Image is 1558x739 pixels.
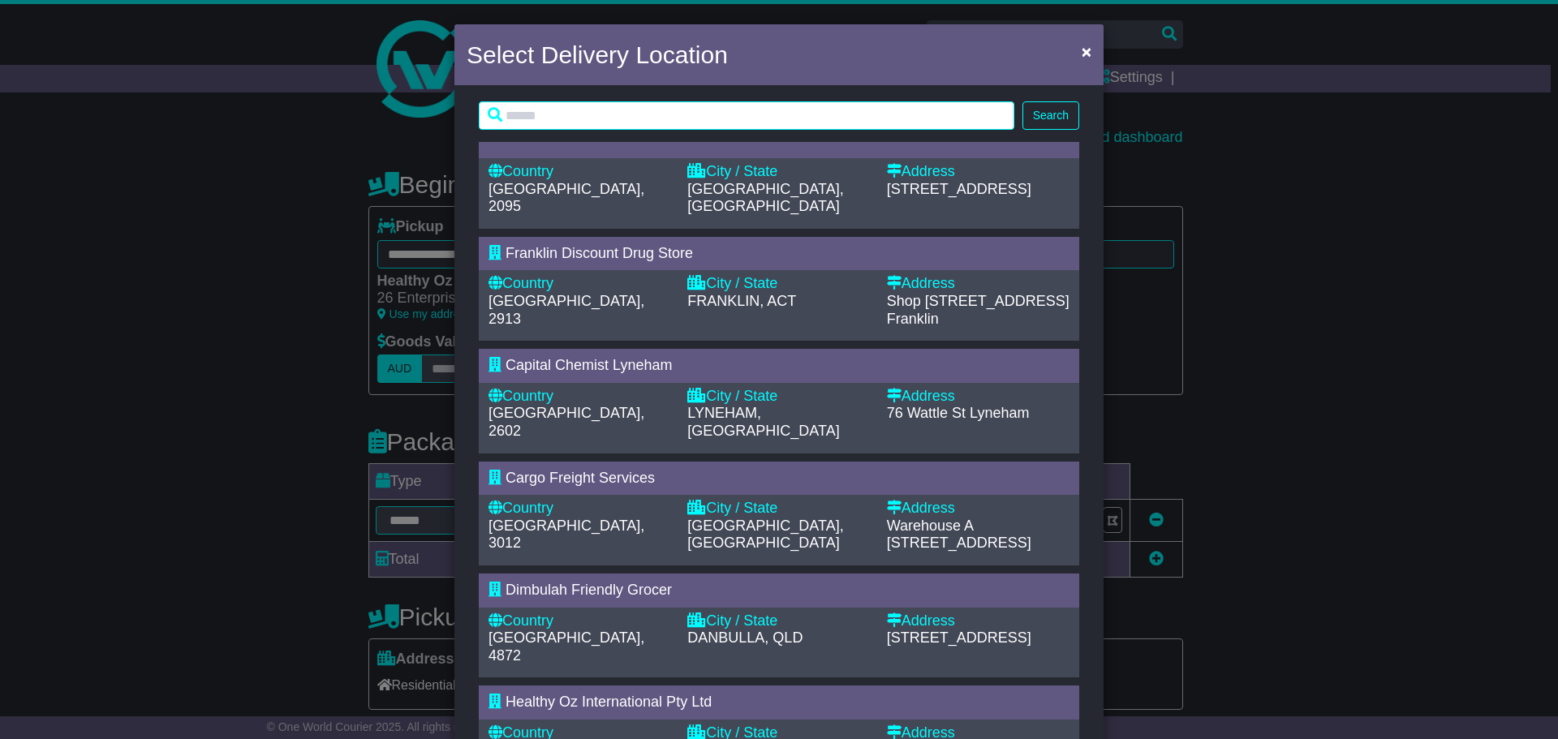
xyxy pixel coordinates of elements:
[1022,101,1079,130] button: Search
[887,181,1031,197] span: [STREET_ADDRESS]
[887,388,1070,406] div: Address
[488,518,644,552] span: [GEOGRAPHIC_DATA], 3012
[687,629,803,646] span: DANBULLA, QLD
[506,245,693,261] span: Franklin Discount Drug Store
[687,388,870,406] div: City / State
[687,518,843,552] span: [GEOGRAPHIC_DATA], [GEOGRAPHIC_DATA]
[687,612,870,630] div: City / State
[687,163,870,181] div: City / State
[887,163,1070,181] div: Address
[488,293,644,327] span: [GEOGRAPHIC_DATA], 2913
[887,405,966,421] span: 76 Wattle St
[970,405,1029,421] span: Lyneham
[687,275,870,293] div: City / State
[887,311,939,327] span: Franklin
[887,275,1070,293] div: Address
[687,293,796,309] span: FRANKLIN, ACT
[506,357,672,373] span: Capital Chemist Lyneham
[887,535,1031,551] span: [STREET_ADDRESS]
[887,629,1031,646] span: [STREET_ADDRESS]
[506,582,672,598] span: Dimbulah Friendly Grocer
[1074,35,1100,68] button: Close
[887,612,1070,630] div: Address
[887,500,1070,518] div: Address
[1082,42,1091,61] span: ×
[506,470,655,486] span: Cargo Freight Services
[887,293,1070,309] span: Shop [STREET_ADDRESS]
[506,694,712,710] span: Healthy Oz International Pty Ltd
[488,275,671,293] div: Country
[467,37,728,73] h4: Select Delivery Location
[887,518,973,534] span: Warehouse A
[488,163,671,181] div: Country
[488,612,671,630] div: Country
[687,181,843,215] span: [GEOGRAPHIC_DATA], [GEOGRAPHIC_DATA]
[488,629,644,664] span: [GEOGRAPHIC_DATA], 4872
[488,181,644,215] span: [GEOGRAPHIC_DATA], 2095
[687,405,839,439] span: LYNEHAM, [GEOGRAPHIC_DATA]
[488,388,671,406] div: Country
[488,405,644,439] span: [GEOGRAPHIC_DATA], 2602
[687,500,870,518] div: City / State
[488,500,671,518] div: Country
